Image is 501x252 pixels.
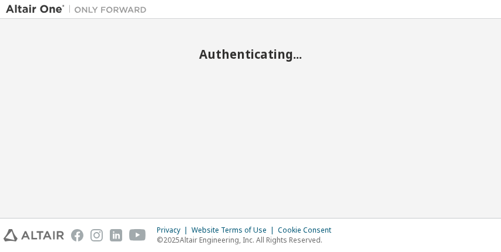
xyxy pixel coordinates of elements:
[4,229,64,241] img: altair_logo.svg
[191,226,278,235] div: Website Terms of Use
[6,4,153,15] img: Altair One
[110,229,122,241] img: linkedin.svg
[278,226,338,235] div: Cookie Consent
[6,46,495,62] h2: Authenticating...
[157,235,338,245] p: © 2025 Altair Engineering, Inc. All Rights Reserved.
[71,229,83,241] img: facebook.svg
[157,226,191,235] div: Privacy
[129,229,146,241] img: youtube.svg
[90,229,103,241] img: instagram.svg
